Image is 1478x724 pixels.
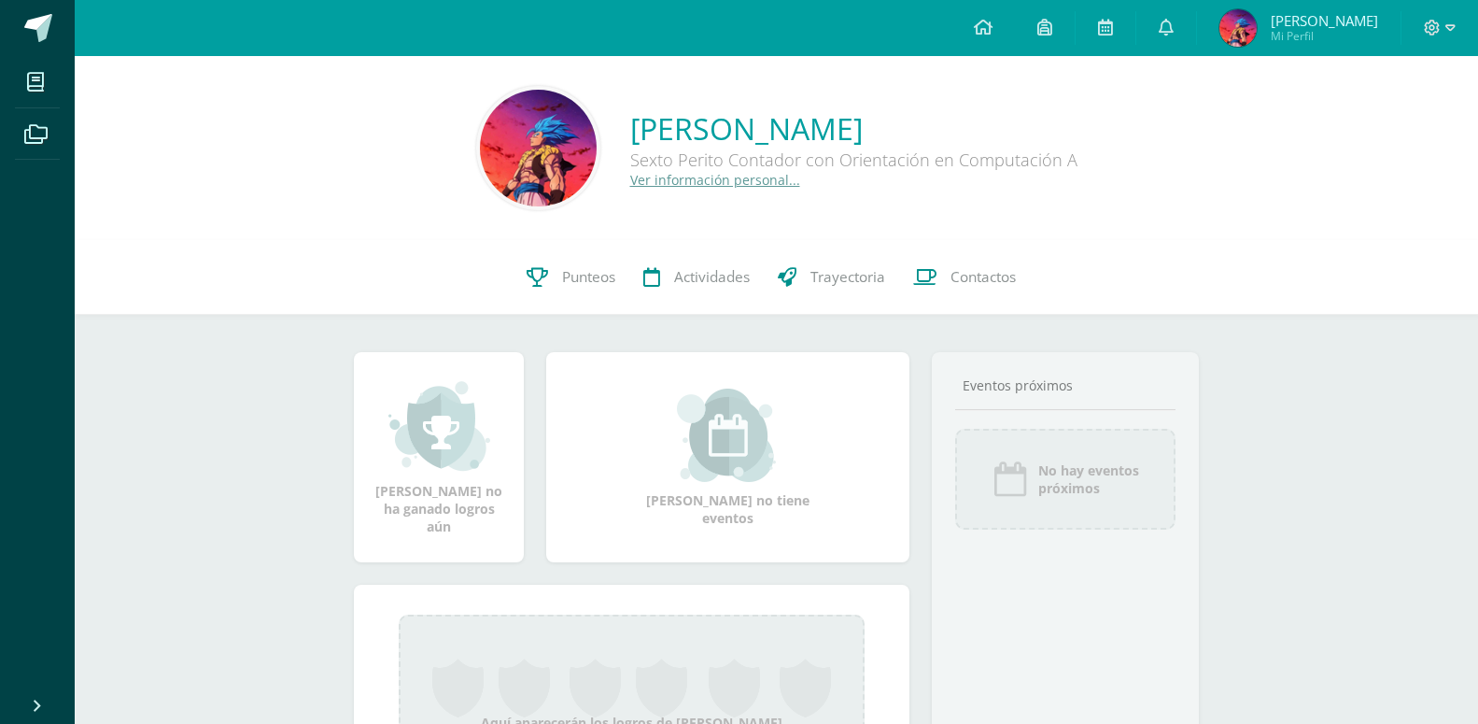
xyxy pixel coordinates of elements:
span: Contactos [950,267,1016,287]
span: Mi Perfil [1271,28,1378,44]
a: [PERSON_NAME] [630,108,1077,149]
span: No hay eventos próximos [1038,461,1139,497]
img: event_icon.png [992,461,1029,498]
a: Punteos [513,240,629,315]
img: f180ba70c29b86502c88748f8b34a77c.png [480,90,597,206]
a: Actividades [629,240,764,315]
div: Eventos próximos [955,376,1175,394]
span: Actividades [674,267,750,287]
div: [PERSON_NAME] no tiene eventos [635,389,822,527]
a: Ver información personal... [630,171,800,189]
span: [PERSON_NAME] [1271,11,1378,30]
div: Sexto Perito Contador con Orientación en Computación A [630,149,1077,171]
div: [PERSON_NAME] no ha ganado logros aún [373,379,505,535]
a: Contactos [899,240,1030,315]
span: Punteos [562,267,615,287]
img: achievement_small.png [388,379,490,473]
a: Trayectoria [764,240,899,315]
img: 970389e385207720476b495f40d5f709.png [1219,9,1257,47]
img: event_small.png [677,389,779,482]
span: Trayectoria [810,267,885,287]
